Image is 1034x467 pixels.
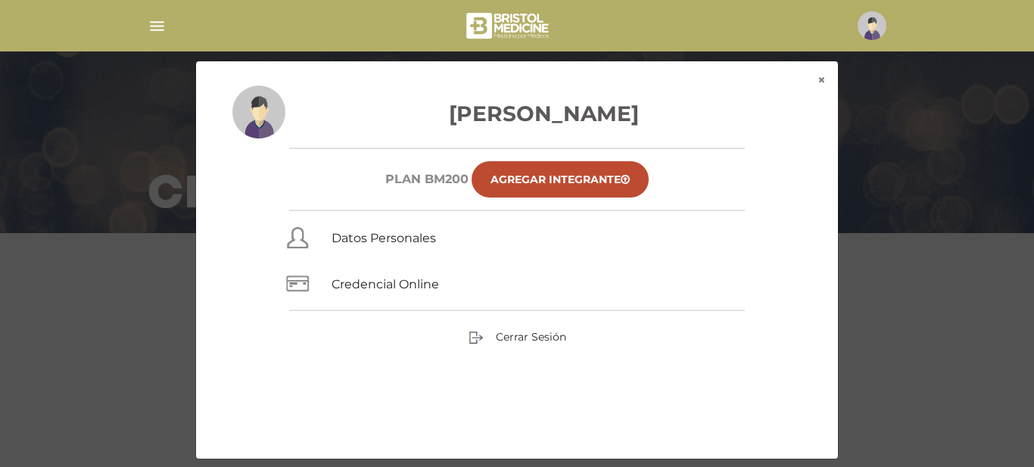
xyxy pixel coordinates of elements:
[858,11,886,40] img: profile-placeholder.svg
[464,8,554,44] img: bristol-medicine-blanco.png
[332,277,439,291] a: Credencial Online
[472,161,649,198] a: Agregar Integrante
[805,61,838,99] button: ×
[496,330,566,344] span: Cerrar Sesión
[332,231,436,245] a: Datos Personales
[469,330,566,344] a: Cerrar Sesión
[232,98,802,129] h3: [PERSON_NAME]
[232,86,285,139] img: profile-placeholder.svg
[385,172,469,186] h6: Plan BM200
[469,330,484,345] img: sign-out.png
[148,17,167,36] img: Cober_menu-lines-white.svg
